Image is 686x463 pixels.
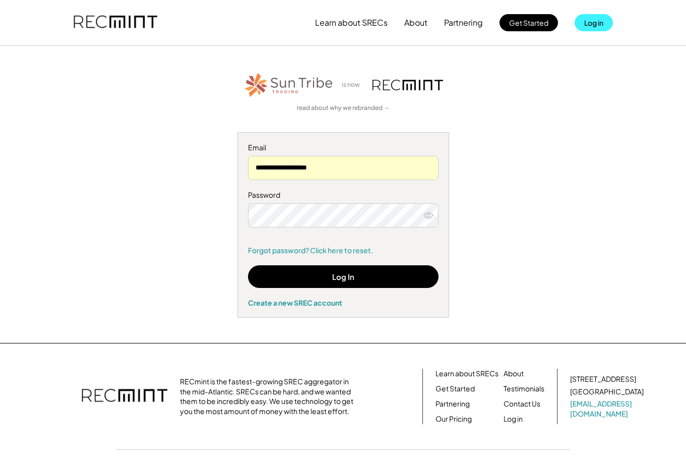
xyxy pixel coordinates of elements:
[248,190,439,200] div: Password
[297,104,390,112] a: read about why we rebranded →
[248,143,439,153] div: Email
[372,80,443,90] img: recmint-logotype%403x.png
[435,384,475,394] a: Get Started
[435,399,470,409] a: Partnering
[570,399,646,419] a: [EMAIL_ADDRESS][DOMAIN_NAME]
[575,14,613,31] button: Log in
[504,369,524,379] a: About
[444,13,483,33] button: Partnering
[435,414,472,424] a: Our Pricing
[248,265,439,288] button: Log In
[82,379,167,414] img: recmint-logotype%403x.png
[570,374,636,384] div: [STREET_ADDRESS]
[180,377,359,416] div: RECmint is the fastest-growing SREC aggregator in the mid-Atlantic. SRECs can be hard, and we wan...
[74,6,157,40] img: recmint-logotype%403x.png
[504,399,540,409] a: Contact Us
[315,13,388,33] button: Learn about SRECs
[504,414,523,424] a: Log in
[339,81,367,89] div: is now
[504,384,544,394] a: Testimonials
[570,387,644,397] div: [GEOGRAPHIC_DATA]
[248,246,439,256] a: Forgot password? Click here to reset.
[248,298,439,307] div: Create a new SREC account
[243,71,334,99] img: STT_Horizontal_Logo%2B-%2BColor.png
[435,369,498,379] a: Learn about SRECs
[404,13,427,33] button: About
[500,14,558,31] button: Get Started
